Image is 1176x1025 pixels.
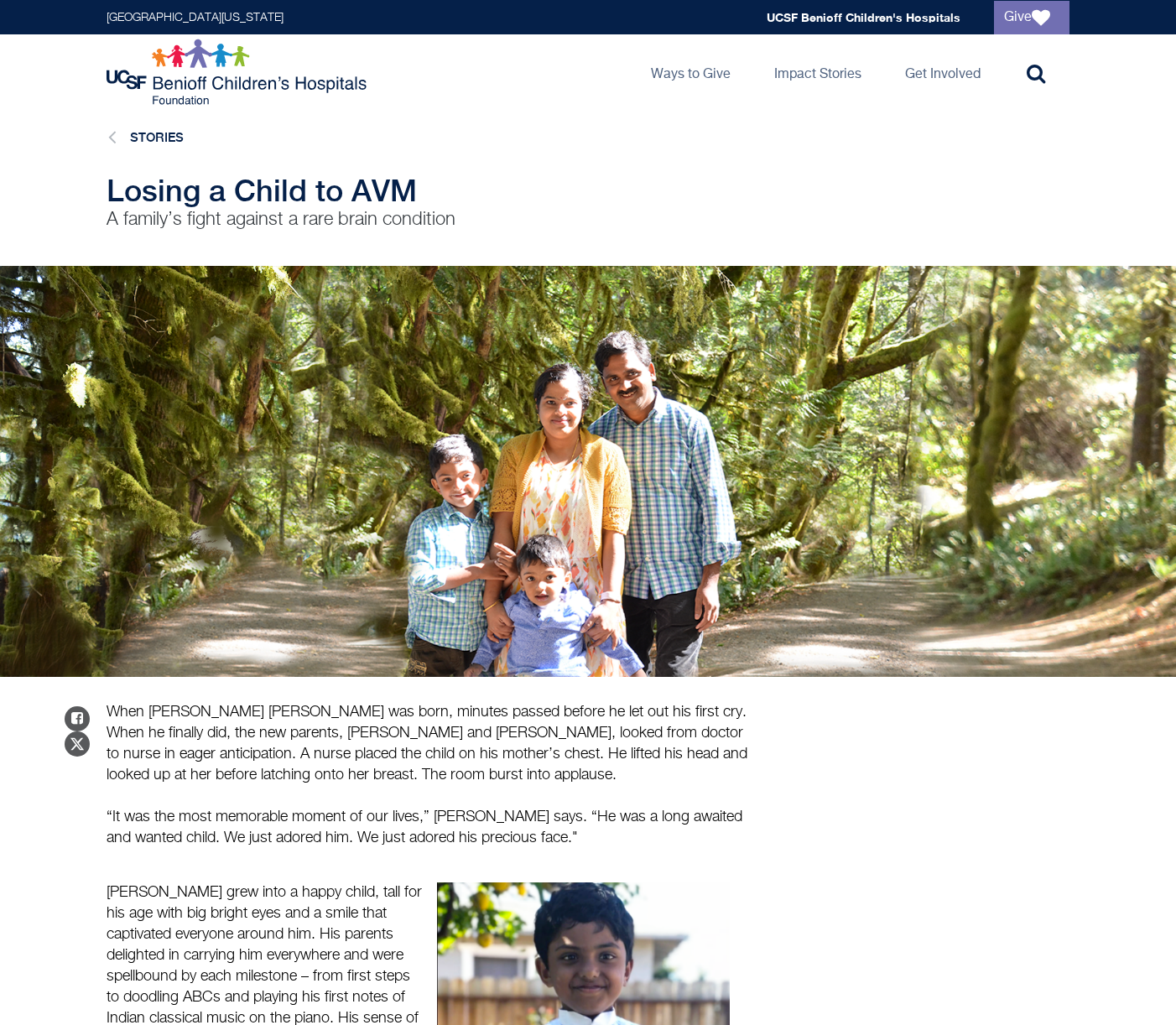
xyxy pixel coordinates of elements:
a: UCSF Benioff Children's Hospitals [767,10,960,24]
p: “It was the most memorable moment of our lives,” [PERSON_NAME] says. “He was a long awaited and w... [107,807,752,849]
p: A family’s fight against a rare brain condition [107,207,752,232]
img: Logo for UCSF Benioff Children's Hospitals Foundation [107,39,371,106]
a: Get Involved [892,34,994,110]
a: Give [994,1,1069,34]
p: When [PERSON_NAME] [PERSON_NAME] was born, minutes passed before he let out his first cry. When h... [107,702,752,786]
a: Stories [130,130,184,144]
span: Losing a Child to AVM [107,173,417,208]
a: Impact Stories [761,34,875,110]
a: Ways to Give [637,34,744,110]
a: [GEOGRAPHIC_DATA][US_STATE] [107,12,284,23]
